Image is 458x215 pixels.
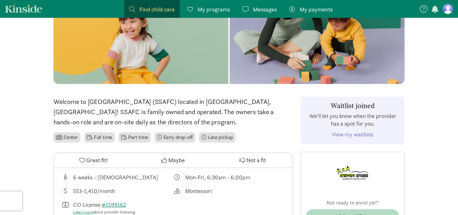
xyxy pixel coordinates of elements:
[332,131,373,138] a: View my waitlists
[61,173,173,182] div: Age range for children that this provider cares for
[246,156,266,164] span: Not a fit
[173,187,285,195] div: This provider's education philosophy
[84,132,115,142] li: Full time
[300,5,333,14] span: My payments
[73,187,115,195] div: 553-1,410/month
[102,201,126,208] a: #1599162
[5,5,42,13] a: Kinside
[73,173,158,182] div: 6 weeks - [DEMOGRAPHIC_DATA]
[86,156,108,164] span: Great fit!
[306,199,399,207] p: Not ready to enroll yet?
[119,132,150,142] li: Part time
[53,132,80,142] li: Center
[173,173,285,182] div: Class schedule
[198,5,230,14] span: My programs
[213,153,293,168] button: Not a fit
[306,102,399,110] h3: Waitlist joined
[168,156,185,164] span: Maybe
[334,157,372,191] img: Provider logo
[199,132,235,142] li: Late pickup
[185,187,212,195] div: Montessori
[61,187,173,195] div: Average tuition for this program
[54,153,133,168] button: Great fit!
[133,153,213,168] button: Maybe
[155,132,196,142] li: Early drop-off
[306,112,399,128] p: We'll let you know when the provider has a spot for you.
[53,97,293,127] p: Welcome to [GEOGRAPHIC_DATA] (SSAFC) located in [GEOGRAPHIC_DATA], [GEOGRAPHIC_DATA]! SSAFC is fa...
[185,173,250,182] div: Mon-Fri, 6:30am - 6:00pm
[139,5,175,14] span: Find child care
[73,209,93,215] a: Learn more
[253,5,277,14] span: Messages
